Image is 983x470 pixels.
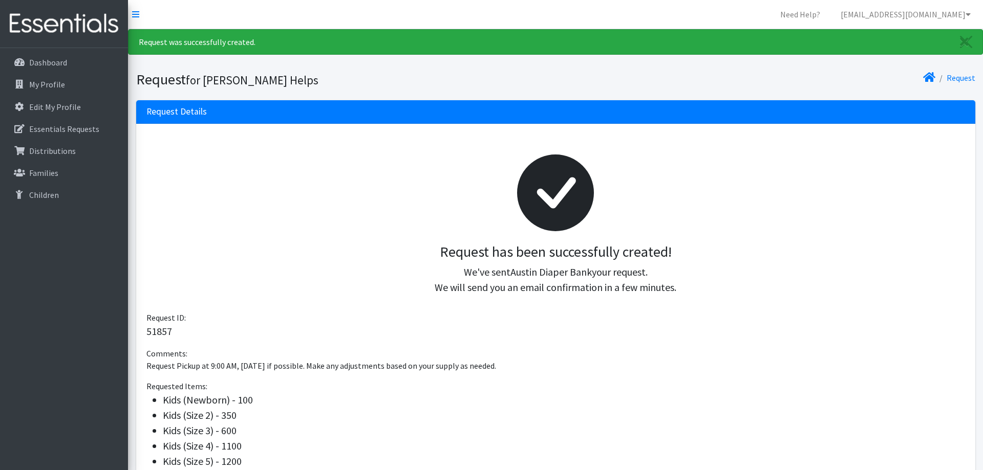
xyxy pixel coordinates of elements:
[4,52,124,73] a: Dashboard
[29,124,99,134] p: Essentials Requests
[4,97,124,117] a: Edit My Profile
[146,348,187,359] span: Comments:
[163,408,965,423] li: Kids (Size 2) - 350
[4,185,124,205] a: Children
[4,141,124,161] a: Distributions
[146,324,965,339] p: 51857
[163,438,965,454] li: Kids (Size 4) - 1100
[146,381,207,391] span: Requested Items:
[4,163,124,183] a: Families
[4,7,124,41] img: HumanEssentials
[29,146,76,156] p: Distributions
[163,454,965,469] li: Kids (Size 5) - 1200
[186,73,318,87] small: for [PERSON_NAME] Helps
[510,265,592,278] span: Austin Diaper Bank
[947,73,975,83] a: Request
[4,119,124,139] a: Essentials Requests
[146,106,207,117] h3: Request Details
[155,264,957,295] p: We've sent your request. We will send you an email confirmation in a few minutes.
[29,102,81,112] p: Edit My Profile
[146,312,186,323] span: Request ID:
[950,30,982,54] a: Close
[163,423,965,438] li: Kids (Size 3) - 600
[163,392,965,408] li: Kids (Newborn) - 100
[4,74,124,95] a: My Profile
[146,360,965,372] p: Request Pickup at 9:00 AM, [DATE] if possible. Make any adjustments based on your supply as needed.
[155,243,957,261] h3: Request has been successfully created!
[128,29,983,55] div: Request was successfully created.
[832,4,979,25] a: [EMAIL_ADDRESS][DOMAIN_NAME]
[29,168,58,178] p: Families
[772,4,828,25] a: Need Help?
[29,57,67,68] p: Dashboard
[136,71,552,88] h1: Request
[29,79,65,89] p: My Profile
[29,190,59,200] p: Children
